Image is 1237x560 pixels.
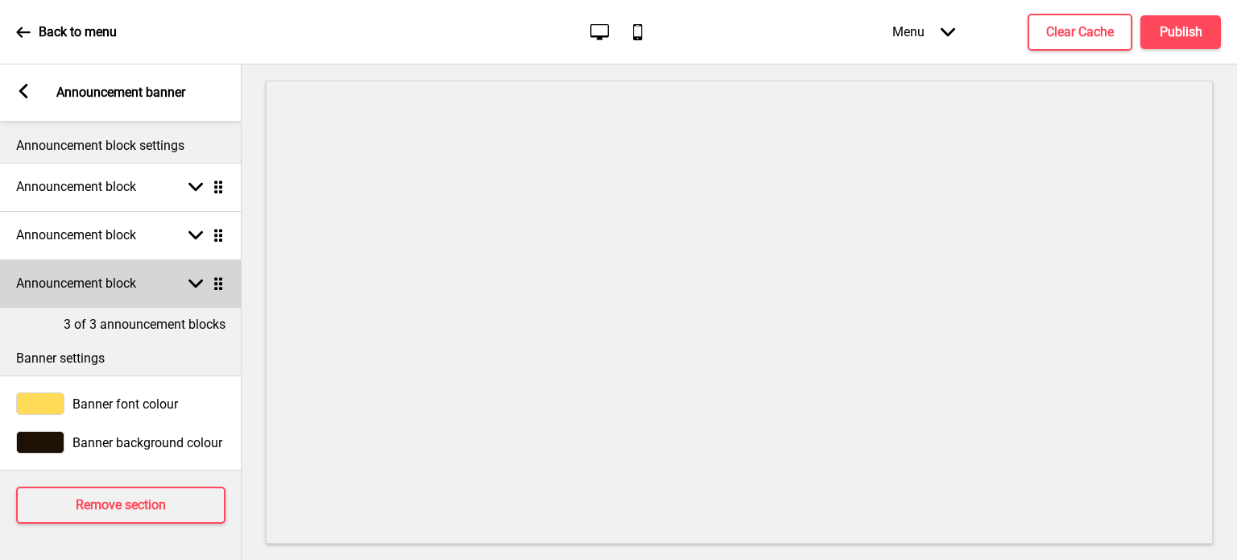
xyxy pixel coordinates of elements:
h4: Announcement block [16,226,136,244]
p: 3 of 3 announcement blocks [64,316,225,334]
a: Back to menu [16,10,117,54]
button: Remove section [16,487,225,524]
p: Banner settings [16,350,225,367]
button: Publish [1140,15,1221,49]
button: Clear Cache [1028,14,1132,51]
p: Announcement banner [56,84,185,102]
p: Announcement block settings [16,137,225,155]
p: Back to menu [39,23,117,41]
div: Menu [876,8,971,56]
div: Banner background colour [16,431,225,454]
span: Banner background colour [72,435,222,450]
h4: Clear Cache [1046,23,1114,41]
h4: Publish [1160,23,1202,41]
h4: Announcement block [16,178,136,196]
h4: Announcement block [16,275,136,292]
div: Banner font colour [16,392,225,415]
span: Banner font colour [72,396,178,412]
h4: Remove section [76,496,166,514]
